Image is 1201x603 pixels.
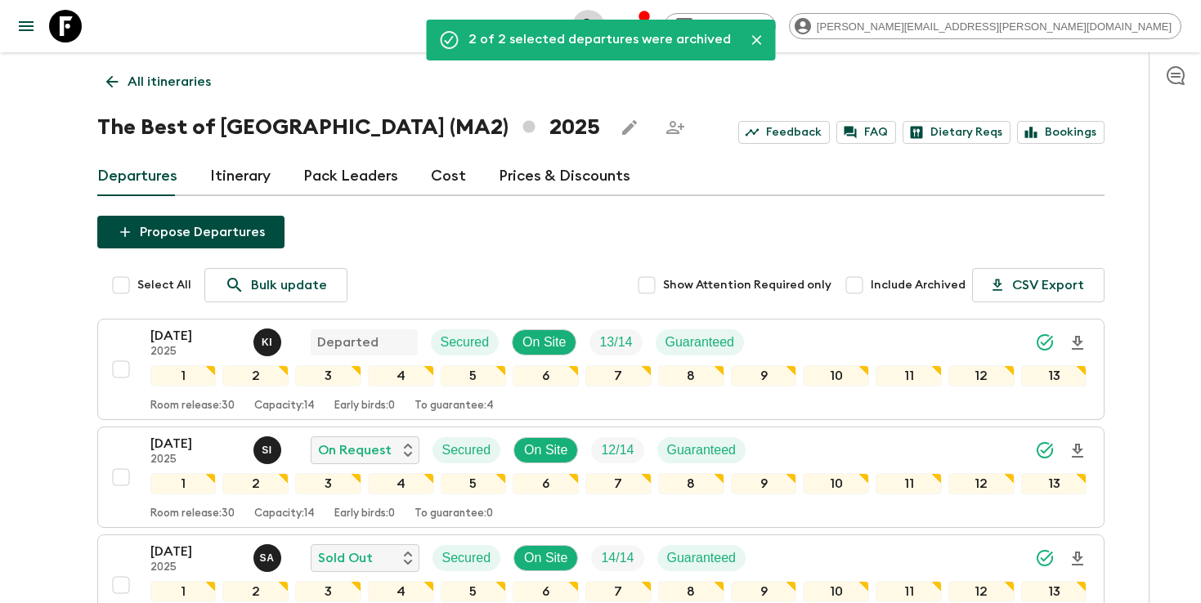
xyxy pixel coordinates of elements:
[97,111,600,144] h1: The Best of [GEOGRAPHIC_DATA] (MA2) 2025
[903,121,1011,144] a: Dietary Reqs
[808,20,1181,33] span: [PERSON_NAME][EMAIL_ADDRESS][PERSON_NAME][DOMAIN_NAME]
[731,473,797,494] div: 9
[415,507,493,520] p: To guarantee: 0
[663,277,831,293] span: Show Attention Required only
[572,10,605,42] button: search adventures
[441,333,490,352] p: Secured
[253,436,285,464] button: SI
[222,365,289,386] div: 2
[253,333,285,346] span: Khaled Ingrioui
[658,581,724,602] div: 8
[803,473,869,494] div: 10
[524,548,567,568] p: On Site
[468,25,731,56] div: 2 of 2 selected departures were archived
[222,473,289,494] div: 2
[744,28,769,52] button: Close
[303,157,398,196] a: Pack Leaders
[667,548,737,568] p: Guaranteed
[150,473,217,494] div: 1
[253,544,285,572] button: SA
[613,111,646,144] button: Edit this itinerary
[591,545,643,571] div: Trip Fill
[1035,440,1055,460] svg: Synced Successfully
[368,473,434,494] div: 4
[97,319,1105,420] button: [DATE]2025Khaled IngriouiDepartedSecuredOn SiteTrip FillGuaranteed12345678910111213Room release:3...
[368,365,434,386] div: 4
[1021,473,1087,494] div: 13
[513,437,578,463] div: On Site
[415,400,494,413] p: To guarantee: 4
[1068,333,1087,353] svg: Download Onboarding
[876,581,942,602] div: 11
[513,545,578,571] div: On Site
[254,400,315,413] p: Capacity: 14
[441,581,507,602] div: 5
[442,548,491,568] p: Secured
[204,268,347,302] a: Bulk update
[512,329,576,355] div: On Site
[97,65,220,98] a: All itineraries
[253,549,285,562] span: Samir Achahri
[948,581,1015,602] div: 12
[442,440,491,460] p: Secured
[260,552,275,565] p: S A
[254,507,315,520] p: Capacity: 14
[585,581,652,602] div: 7
[262,444,272,457] p: S I
[368,581,434,602] div: 4
[97,216,285,248] button: Propose Departures
[150,365,217,386] div: 1
[871,277,966,293] span: Include Archived
[150,581,217,602] div: 1
[738,121,830,144] a: Feedback
[222,581,289,602] div: 2
[150,400,235,413] p: Room release: 30
[431,329,500,355] div: Secured
[150,542,240,561] p: [DATE]
[803,365,869,386] div: 10
[1035,333,1055,352] svg: Synced Successfully
[317,333,379,352] p: Departed
[585,473,652,494] div: 7
[658,365,724,386] div: 8
[803,581,869,602] div: 10
[150,346,240,359] p: 2025
[659,111,692,144] span: Share this itinerary
[432,545,501,571] div: Secured
[295,365,361,386] div: 3
[948,473,1015,494] div: 12
[1068,549,1087,569] svg: Download Onboarding
[1021,365,1087,386] div: 13
[97,427,1105,528] button: [DATE]2025Said IsouktanOn RequestSecuredOn SiteTrip FillGuaranteed12345678910111213Room release:3...
[599,333,632,352] p: 13 / 14
[137,277,191,293] span: Select All
[513,365,579,386] div: 6
[731,365,797,386] div: 9
[876,473,942,494] div: 11
[251,275,327,295] p: Bulk update
[591,437,643,463] div: Trip Fill
[513,581,579,602] div: 6
[441,473,507,494] div: 5
[334,400,395,413] p: Early birds: 0
[601,548,634,568] p: 14 / 14
[295,473,361,494] div: 3
[589,329,642,355] div: Trip Fill
[972,268,1105,302] button: CSV Export
[150,507,235,520] p: Room release: 30
[150,434,240,453] p: [DATE]
[601,440,634,460] p: 12 / 14
[731,581,797,602] div: 9
[128,72,211,92] p: All itineraries
[253,441,285,454] span: Said Isouktan
[150,561,240,574] p: 2025
[876,365,942,386] div: 11
[150,453,240,467] p: 2025
[667,440,737,460] p: Guaranteed
[522,333,566,352] p: On Site
[295,581,361,602] div: 3
[1017,121,1105,144] a: Bookings
[789,13,1181,39] div: [PERSON_NAME][EMAIL_ADDRESS][PERSON_NAME][DOMAIN_NAME]
[665,333,735,352] p: Guaranteed
[513,473,579,494] div: 6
